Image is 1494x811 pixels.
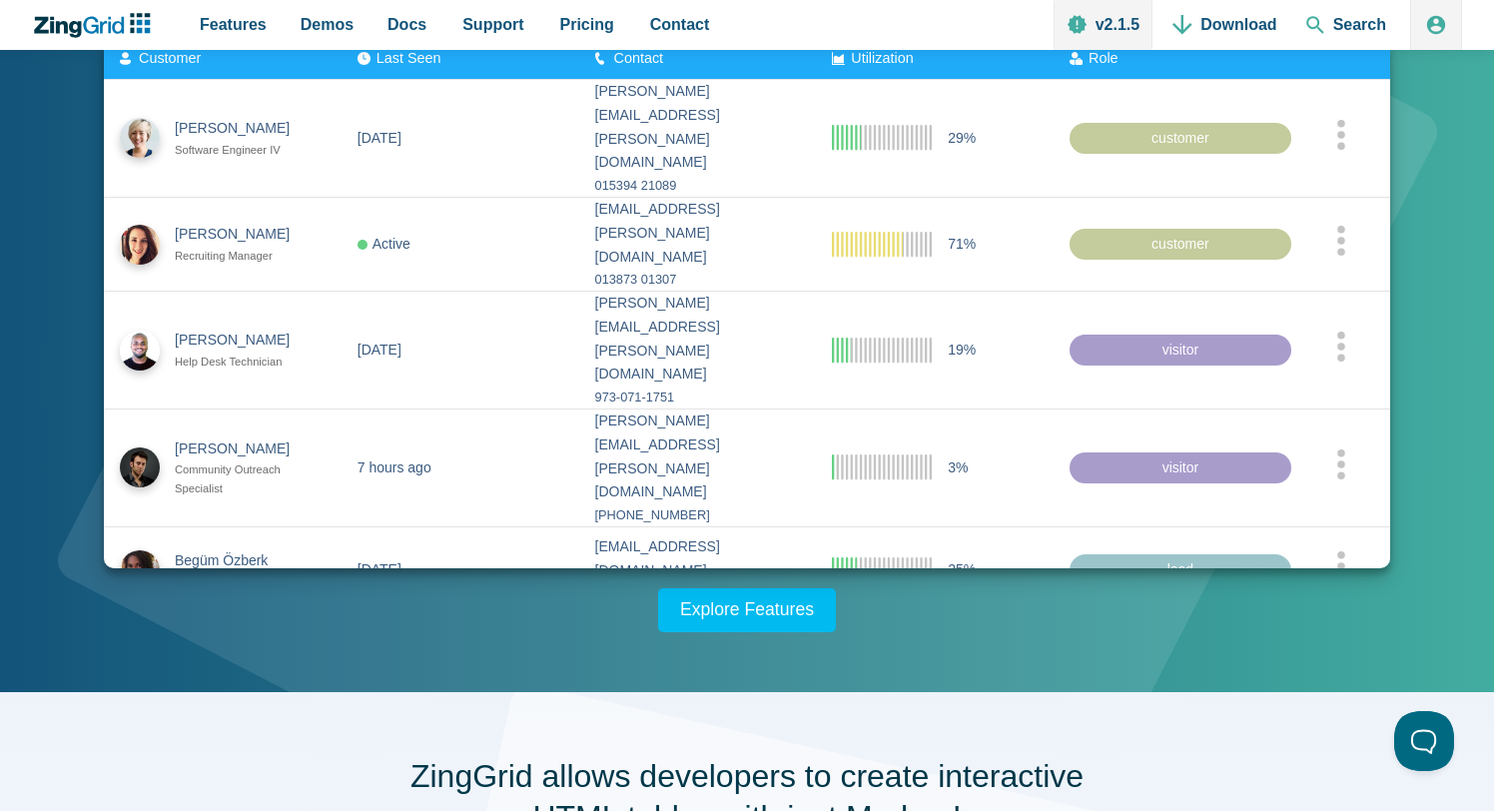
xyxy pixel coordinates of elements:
[948,338,976,362] span: 19%
[200,11,267,38] span: Features
[387,11,426,38] span: Docs
[948,455,968,479] span: 3%
[175,548,308,572] div: Begüm Özberk
[560,11,614,38] span: Pricing
[594,504,800,526] div: [PHONE_NUMBER]
[462,11,523,38] span: Support
[357,338,400,362] div: [DATE]
[1070,334,1291,366] div: visitor
[594,80,800,175] div: [PERSON_NAME][EMAIL_ADDRESS][PERSON_NAME][DOMAIN_NAME]
[948,126,976,150] span: 29%
[357,455,430,479] div: 7 hours ago
[613,50,663,66] span: Contact
[650,11,710,38] span: Contact
[175,223,308,247] div: [PERSON_NAME]
[594,535,800,583] div: [EMAIL_ADDRESS][DOMAIN_NAME]
[594,292,800,387] div: [PERSON_NAME][EMAIL_ADDRESS][PERSON_NAME][DOMAIN_NAME]
[175,141,308,160] div: Software Engineer IV
[851,50,913,66] span: Utilization
[175,329,308,353] div: [PERSON_NAME]
[1070,228,1291,260] div: customer
[175,247,308,266] div: Recruiting Manager
[357,558,400,582] div: [DATE]
[1070,122,1291,154] div: customer
[594,269,800,291] div: 013873 01307
[139,50,201,66] span: Customer
[594,175,800,197] div: 015394 21089
[658,588,836,632] a: Explore Features
[1089,50,1119,66] span: Role
[175,460,308,498] div: Community Outreach Specialist
[594,198,800,269] div: [EMAIL_ADDRESS][PERSON_NAME][DOMAIN_NAME]
[594,387,800,408] div: 973-071-1751
[175,353,308,372] div: Help Desk Technician
[357,126,400,150] div: [DATE]
[357,232,409,256] div: Active
[1394,711,1454,771] iframe: Help Scout Beacon - Open
[948,232,976,256] span: 71%
[175,117,308,141] div: [PERSON_NAME]
[1070,451,1291,483] div: visitor
[301,11,354,38] span: Demos
[594,409,800,504] div: [PERSON_NAME][EMAIL_ADDRESS][PERSON_NAME][DOMAIN_NAME]
[32,13,161,38] a: ZingChart Logo. Click to return to the homepage
[375,50,440,66] span: Last Seen
[1070,554,1291,586] div: lead
[948,558,976,582] span: 25%
[175,436,308,460] div: [PERSON_NAME]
